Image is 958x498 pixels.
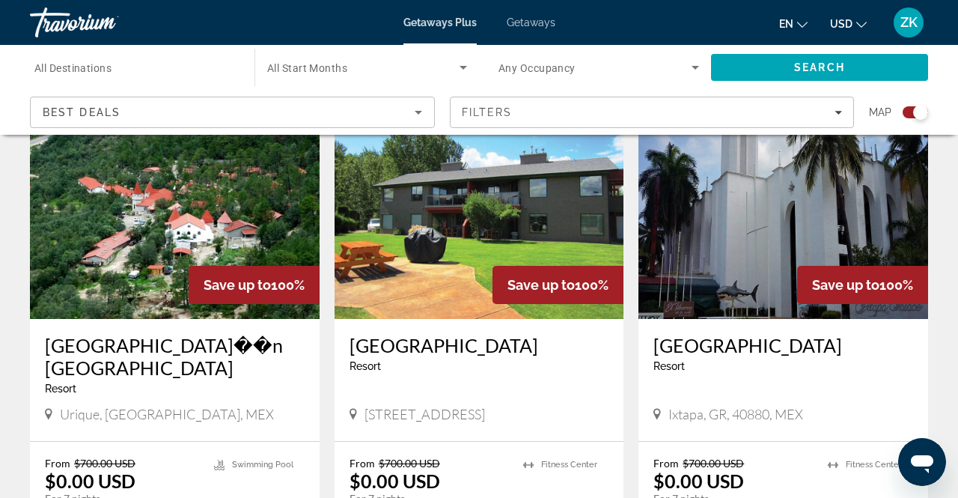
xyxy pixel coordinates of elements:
span: From [653,457,679,470]
p: $0.00 USD [653,470,744,492]
span: From [45,457,70,470]
span: Search [794,61,845,73]
input: Select destination [34,59,235,77]
button: User Menu [889,7,928,38]
a: [GEOGRAPHIC_DATA] [653,334,913,356]
span: All Destinations [34,62,112,74]
span: Filters [462,106,513,118]
a: [GEOGRAPHIC_DATA]��n [GEOGRAPHIC_DATA] [45,334,305,379]
p: $0.00 USD [45,470,135,492]
span: USD [830,18,852,30]
div: 100% [492,266,623,304]
a: Getaways Plus [403,16,477,28]
a: [GEOGRAPHIC_DATA] [350,334,609,356]
button: Change language [779,13,808,34]
span: Swimming Pool [232,460,293,470]
mat-select: Sort by [43,103,422,121]
span: $700.00 USD [683,457,744,470]
div: 100% [189,266,320,304]
button: Filters [450,97,855,128]
span: Map [869,102,891,123]
span: $700.00 USD [74,457,135,470]
span: All Start Months [267,62,347,74]
span: ZK [900,15,918,30]
span: Fitness Center [846,460,902,470]
span: Save up to [507,277,575,293]
span: Resort [350,360,381,372]
img: Hotel Mansi��n Tarahumara [30,79,320,319]
img: Holiday Park Resort [335,79,624,319]
a: Travorium [30,3,180,42]
span: From [350,457,375,470]
span: [STREET_ADDRESS] [364,406,485,422]
p: $0.00 USD [350,470,440,492]
span: Urique, [GEOGRAPHIC_DATA], MEX [60,406,274,422]
a: Getaways [507,16,555,28]
span: Resort [45,383,76,395]
span: Any Occupancy [498,62,576,74]
div: 100% [797,266,928,304]
span: Ixtapa, GR, 40880, MEX [668,406,803,422]
span: Save up to [812,277,879,293]
iframe: Кнопка запуска окна обмена сообщениями [898,438,946,486]
button: Search [711,54,928,81]
span: Resort [653,360,685,372]
span: Fitness Center [541,460,597,470]
span: Save up to [204,277,271,293]
span: $700.00 USD [379,457,440,470]
button: Change currency [830,13,867,34]
img: Ixtapa Palace Resort [638,79,928,319]
span: Best Deals [43,106,120,118]
span: en [779,18,793,30]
